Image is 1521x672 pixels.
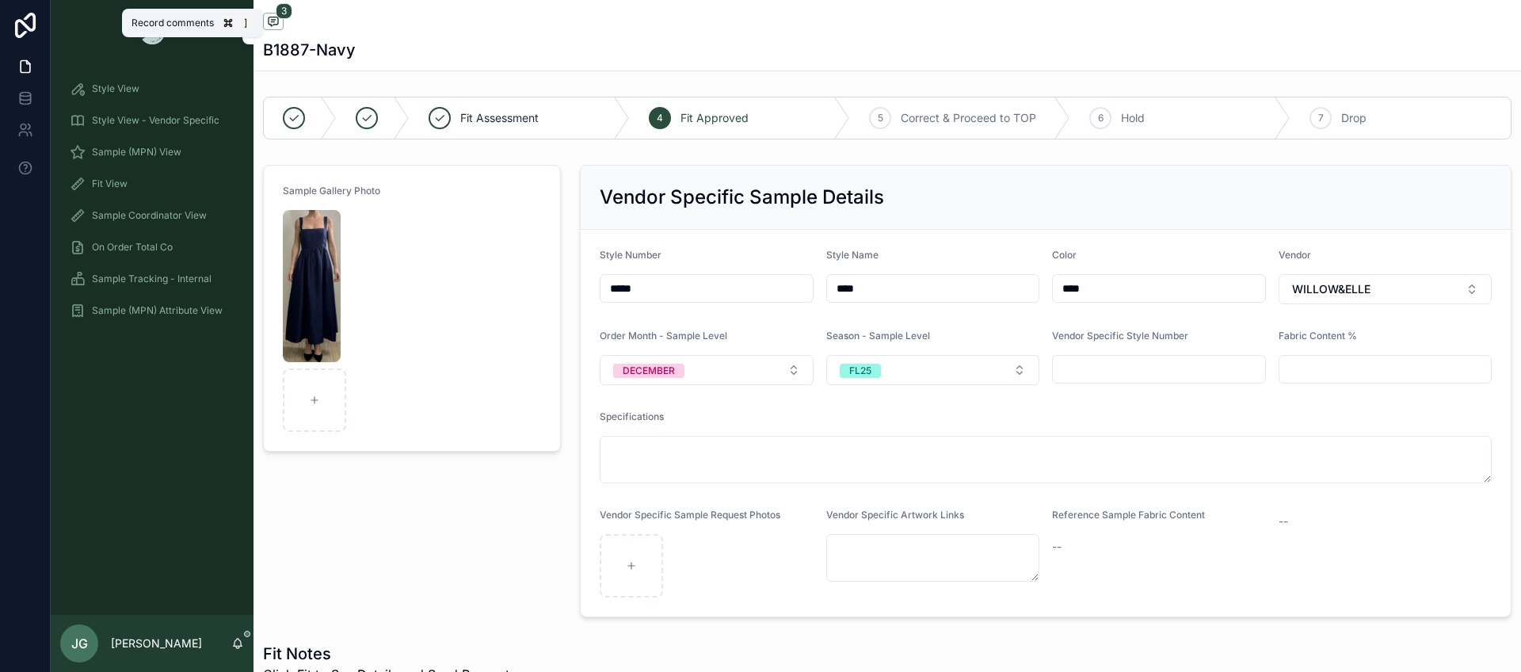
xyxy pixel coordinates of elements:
[1341,110,1367,126] span: Drop
[60,296,244,325] a: Sample (MPN) Attribute View
[600,410,664,422] span: Specifications
[132,17,214,29] span: Record comments
[71,634,88,653] span: JG
[1052,330,1188,342] span: Vendor Specific Style Number
[92,273,212,285] span: Sample Tracking - Internal
[263,13,284,32] button: 3
[60,233,244,262] a: On Order Total Co
[826,355,1040,385] button: Select Button
[1279,330,1357,342] span: Fabric Content %
[460,110,539,126] span: Fit Assessment
[92,209,207,222] span: Sample Coordinator View
[111,636,202,651] p: [PERSON_NAME]
[901,110,1036,126] span: Correct & Proceed to TOP
[600,330,727,342] span: Order Month - Sample Level
[92,146,181,158] span: Sample (MPN) View
[878,112,883,124] span: 5
[1052,249,1077,261] span: Color
[600,509,780,521] span: Vendor Specific Sample Request Photos
[1279,249,1311,261] span: Vendor
[263,39,356,61] h1: B1887-Navy
[92,241,173,254] span: On Order Total Co
[1052,539,1062,555] span: --
[657,112,663,124] span: 4
[283,210,341,362] img: Screenshot-2025-09-23-at-3.44.25-PM.png
[1279,514,1288,529] span: --
[60,106,244,135] a: Style View - Vendor Specific
[239,17,252,29] span: ]
[623,364,675,378] div: DECEMBER
[60,265,244,293] a: Sample Tracking - Internal
[826,509,964,521] span: Vendor Specific Artwork Links
[1098,112,1104,124] span: 6
[1121,110,1145,126] span: Hold
[600,249,661,261] span: Style Number
[60,201,244,230] a: Sample Coordinator View
[1279,274,1492,304] button: Select Button
[1052,509,1205,521] span: Reference Sample Fabric Content
[849,364,871,378] div: FL25
[51,63,253,346] div: scrollable content
[600,185,884,210] h2: Vendor Specific Sample Details
[276,3,292,19] span: 3
[60,74,244,103] a: Style View
[60,138,244,166] a: Sample (MPN) View
[92,82,139,95] span: Style View
[600,355,814,385] button: Select Button
[92,178,128,190] span: Fit View
[60,170,244,198] a: Fit View
[283,185,380,197] span: Sample Gallery Photo
[1318,112,1324,124] span: 7
[263,643,509,665] h1: Fit Notes
[826,249,879,261] span: Style Name
[826,330,930,342] span: Season - Sample Level
[92,114,219,127] span: Style View - Vendor Specific
[1292,281,1370,297] span: WILLOW&ELLE
[680,110,749,126] span: Fit Approved
[92,304,223,317] span: Sample (MPN) Attribute View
